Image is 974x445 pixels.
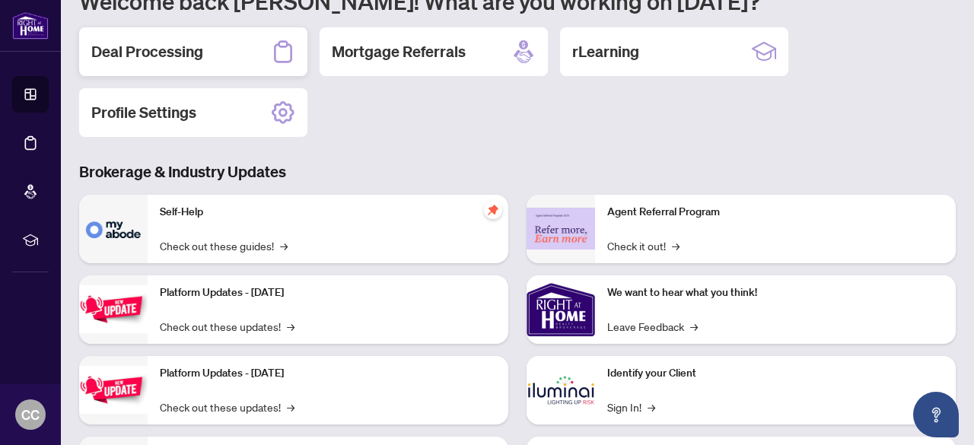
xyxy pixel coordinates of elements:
[79,195,148,263] img: Self-Help
[91,41,203,62] h2: Deal Processing
[287,399,294,415] span: →
[287,318,294,335] span: →
[160,399,294,415] a: Check out these updates!→
[160,204,496,221] p: Self-Help
[672,237,680,254] span: →
[160,365,496,382] p: Platform Updates - [DATE]
[160,237,288,254] a: Check out these guides!→
[484,201,502,219] span: pushpin
[79,161,956,183] h3: Brokerage & Industry Updates
[79,285,148,333] img: Platform Updates - July 21, 2025
[280,237,288,254] span: →
[607,318,698,335] a: Leave Feedback→
[572,41,639,62] h2: rLearning
[607,284,944,301] p: We want to hear what you think!
[527,275,595,344] img: We want to hear what you think!
[648,399,655,415] span: →
[527,208,595,250] img: Agent Referral Program
[79,366,148,414] img: Platform Updates - July 8, 2025
[160,318,294,335] a: Check out these updates!→
[913,392,959,437] button: Open asap
[12,11,49,40] img: logo
[607,365,944,382] p: Identify your Client
[332,41,466,62] h2: Mortgage Referrals
[607,399,655,415] a: Sign In!→
[527,356,595,424] img: Identify your Client
[91,102,196,123] h2: Profile Settings
[160,284,496,301] p: Platform Updates - [DATE]
[607,237,680,254] a: Check it out!→
[21,404,40,425] span: CC
[690,318,698,335] span: →
[607,204,944,221] p: Agent Referral Program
